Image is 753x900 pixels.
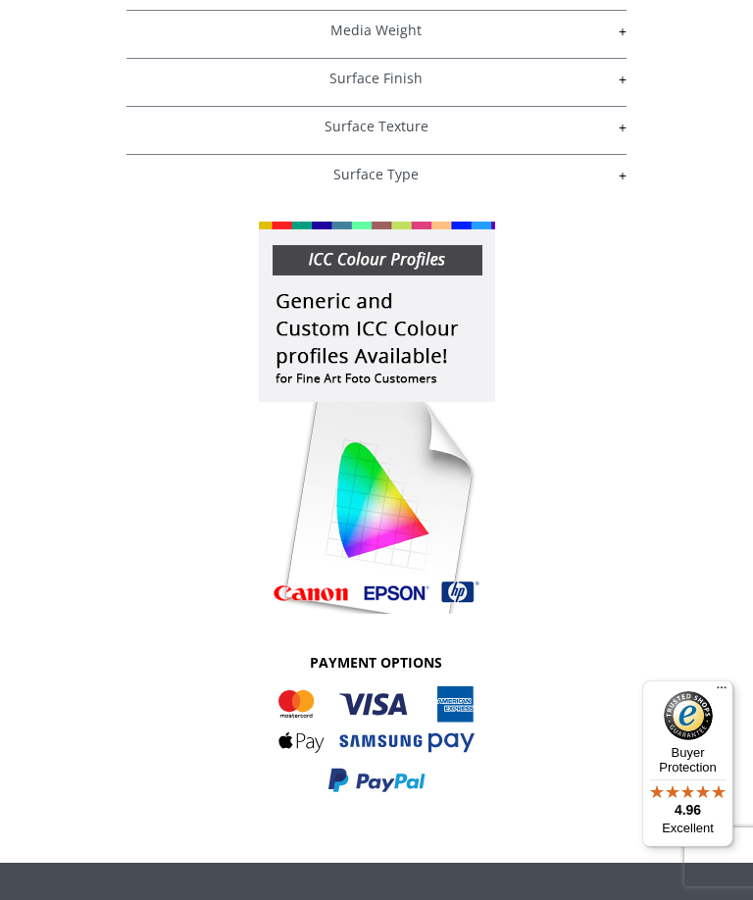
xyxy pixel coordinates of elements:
[126,106,627,145] h4: Surface Texture
[278,686,475,795] img: PAYMENT OPTIONS
[126,118,627,136] a: +
[664,691,713,740] img: Trusted Shops Trustmark
[675,802,701,818] span: 4.96
[126,58,627,97] h4: Surface Finish
[642,821,733,836] p: Excellent
[642,745,733,775] p: Buyer Protection
[259,222,495,614] img: promo
[126,22,627,40] a: +
[126,653,627,672] h3: PAYMENT OPTIONS
[126,10,627,49] h4: Media Weight
[710,680,733,704] button: Menu
[126,154,627,193] h4: Surface Type
[126,166,627,184] a: +
[642,680,733,847] button: Trusted Shops TrustmarkBuyer Protection4.96Excellent
[126,70,627,88] a: +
